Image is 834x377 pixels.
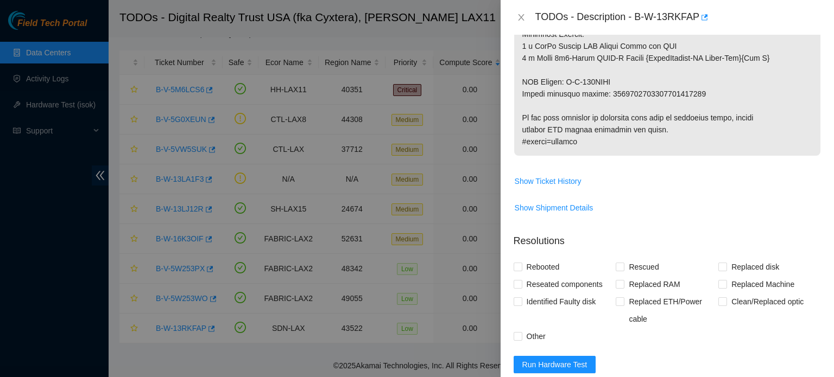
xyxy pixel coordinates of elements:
[727,293,808,310] span: Clean/Replaced optic
[522,328,550,345] span: Other
[514,199,594,216] button: Show Shipment Details
[514,356,596,373] button: Run Hardware Test
[517,13,526,22] span: close
[624,293,718,328] span: Replaced ETH/Power cable
[624,258,663,276] span: Rescued
[727,258,784,276] span: Replaced disk
[522,258,564,276] span: Rebooted
[727,276,799,293] span: Replaced Machine
[514,225,821,248] p: Resolutions
[522,359,587,370] span: Run Hardware Test
[515,175,582,187] span: Show Ticket History
[535,9,821,26] div: TODOs - Description - B-W-13RKFAP
[515,202,593,214] span: Show Shipment Details
[522,276,607,293] span: Reseated components
[522,293,601,310] span: Identified Faulty disk
[514,12,529,23] button: Close
[624,276,684,293] span: Replaced RAM
[514,172,582,190] button: Show Ticket History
